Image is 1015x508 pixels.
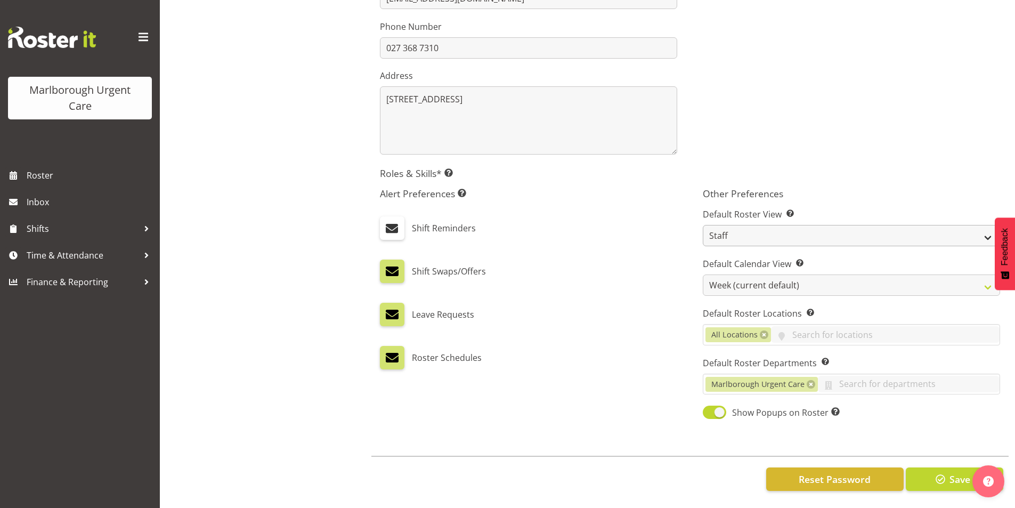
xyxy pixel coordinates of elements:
h5: Other Preferences [703,188,1000,199]
span: Shifts [27,221,139,237]
input: Search for departments [818,376,1000,392]
span: Finance & Reporting [27,274,139,290]
button: Save [906,467,1003,491]
span: Reset Password [799,472,871,486]
button: Reset Password [766,467,904,491]
button: Feedback - Show survey [995,217,1015,290]
label: Leave Requests [412,303,474,326]
label: Roster Schedules [412,346,482,369]
h5: Alert Preferences [380,188,677,199]
label: Shift Reminders [412,216,476,240]
div: Marlborough Urgent Care [19,82,141,114]
img: Rosterit website logo [8,27,96,48]
label: Phone Number [380,20,677,33]
input: Search for locations [771,326,1000,343]
span: Marlborough Urgent Care [711,378,805,390]
span: Feedback [1000,228,1010,265]
img: help-xxl-2.png [983,476,994,487]
span: Show Popups on Roster [726,406,840,419]
input: Phone Number [380,37,677,59]
span: Save [949,472,970,486]
label: Shift Swaps/Offers [412,260,486,283]
span: Roster [27,167,155,183]
label: Address [380,69,677,82]
span: Time & Attendance [27,247,139,263]
label: Default Roster View [703,208,1000,221]
span: All Locations [711,329,758,341]
label: Default Calendar View [703,257,1000,270]
label: Default Roster Locations [703,307,1000,320]
label: Default Roster Departments [703,357,1000,369]
span: Inbox [27,194,155,210]
h5: Roles & Skills* [380,167,1000,179]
